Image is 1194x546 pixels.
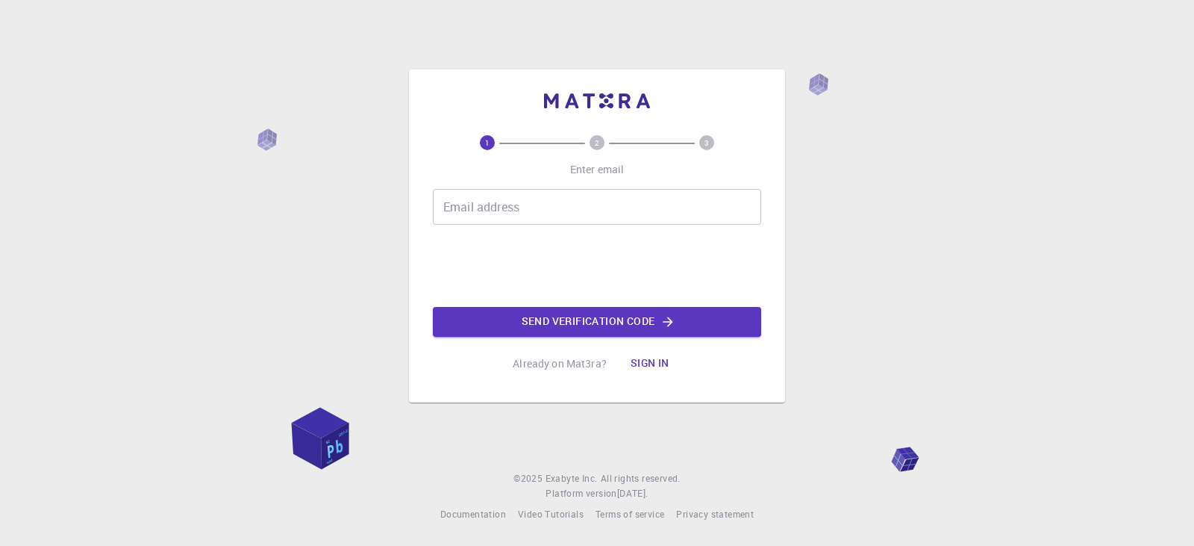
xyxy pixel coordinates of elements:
a: Terms of service [596,507,664,522]
p: Enter email [570,162,625,177]
span: Terms of service [596,508,664,520]
p: Already on Mat3ra? [513,356,607,371]
span: Platform version [546,486,616,501]
span: © 2025 [513,471,545,486]
a: Exabyte Inc. [546,471,598,486]
a: Video Tutorials [518,507,584,522]
text: 3 [704,137,709,148]
a: Documentation [440,507,506,522]
button: Sign in [619,349,681,379]
text: 1 [485,137,490,148]
span: All rights reserved. [601,471,681,486]
span: Privacy statement [676,508,754,520]
text: 2 [595,137,599,148]
iframe: reCAPTCHA [484,237,710,295]
a: [DATE]. [617,486,648,501]
button: Send verification code [433,307,761,337]
span: [DATE] . [617,487,648,499]
span: Exabyte Inc. [546,472,598,484]
a: Privacy statement [676,507,754,522]
span: Documentation [440,508,506,520]
span: Video Tutorials [518,508,584,520]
